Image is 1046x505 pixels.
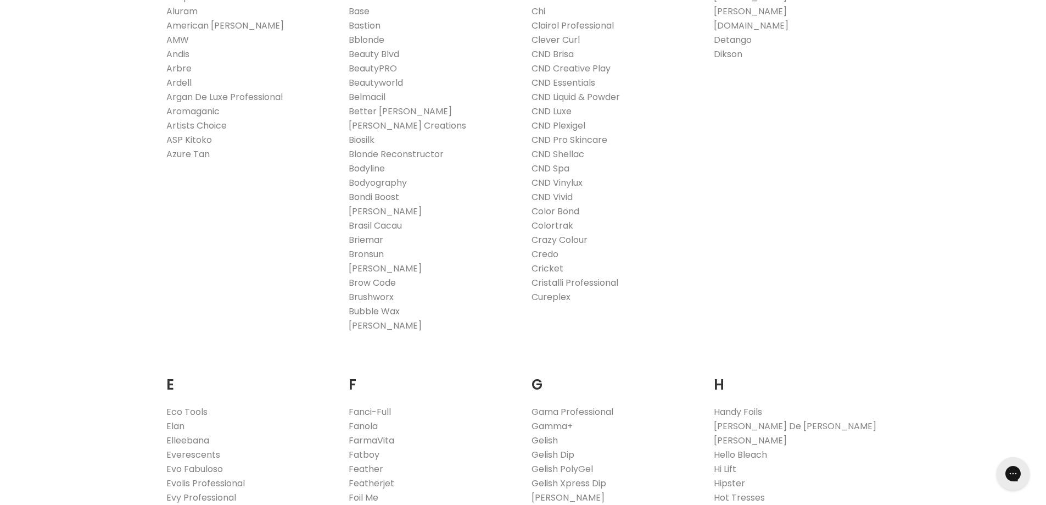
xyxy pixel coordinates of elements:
[714,34,752,46] a: Detango
[349,276,396,289] a: Brow Code
[166,76,192,89] a: Ardell
[532,148,584,160] a: CND Shellac
[714,491,765,504] a: Hot Tresses
[532,448,574,461] a: Gelish Dip
[349,477,394,490] a: Featherjet
[166,134,212,146] a: ASP Kitoko
[532,434,558,447] a: Gelish
[532,276,618,289] a: Cristalli Professional
[532,176,583,189] a: CND Vinylux
[349,162,385,175] a: Bodyline
[166,34,189,46] a: AMW
[349,19,381,32] a: Bastion
[349,48,399,60] a: Beauty Blvd
[166,448,220,461] a: Everescents
[714,406,762,418] a: Handy Foils
[532,191,573,203] a: CND Vivid
[349,119,466,132] a: [PERSON_NAME] Creations
[714,5,787,18] a: [PERSON_NAME]
[349,148,444,160] a: Blonde Reconstructor
[532,76,595,89] a: CND Essentials
[532,291,570,303] a: Cureplex
[349,191,399,203] a: Bondi Boost
[349,219,402,232] a: Brasil Cacau
[166,406,208,418] a: Eco Tools
[349,463,383,475] a: Feather
[349,291,394,303] a: Brushworx
[349,420,378,432] a: Fanola
[532,105,572,118] a: CND Luxe
[349,134,374,146] a: Biosilk
[532,62,611,75] a: CND Creative Play
[349,406,391,418] a: Fanci-Full
[166,434,209,447] a: Elleebana
[166,420,184,432] a: Elan
[532,205,579,218] a: Color Bond
[166,359,333,396] h2: E
[532,248,558,260] a: Credo
[349,262,422,275] a: [PERSON_NAME]
[349,491,378,504] a: Foil Me
[532,119,585,132] a: CND Plexigel
[349,319,422,332] a: [PERSON_NAME]
[532,420,573,432] a: Gamma+
[991,453,1035,494] iframe: Gorgias live chat messenger
[349,76,403,89] a: Beautyworld
[714,359,880,396] h2: H
[166,105,220,118] a: Aromaganic
[532,34,580,46] a: Clever Curl
[349,5,370,18] a: Base
[166,19,284,32] a: American [PERSON_NAME]
[166,5,198,18] a: Aluram
[166,48,189,60] a: Andis
[714,420,876,432] a: [PERSON_NAME] De [PERSON_NAME]
[349,176,407,189] a: Bodyography
[714,48,742,60] a: Dikson
[349,62,397,75] a: BeautyPRO
[349,448,379,461] a: Fatboy
[166,148,210,160] a: Azure Tan
[349,434,394,447] a: FarmaVita
[349,34,384,46] a: Bblonde
[349,248,384,260] a: Bronsun
[349,359,515,396] h2: F
[532,48,574,60] a: CND Brisa
[532,463,593,475] a: Gelish PolyGel
[532,134,607,146] a: CND Pro Skincare
[166,119,227,132] a: Artists Choice
[532,491,605,504] a: [PERSON_NAME]
[532,359,698,396] h2: G
[532,219,573,232] a: Colortrak
[714,448,767,461] a: Hello Bleach
[532,477,606,490] a: Gelish Xpress Dip
[349,234,383,246] a: Briemar
[714,19,788,32] a: [DOMAIN_NAME]
[532,262,563,275] a: Cricket
[532,234,588,246] a: Crazy Colour
[166,491,236,504] a: Evy Professional
[349,305,400,318] a: Bubble Wax
[166,477,245,490] a: Evolis Professional
[714,434,787,447] a: [PERSON_NAME]
[532,5,545,18] a: Chi
[532,406,613,418] a: Gama Professional
[714,463,736,475] a: Hi Lift
[166,91,283,103] a: Argan De Luxe Professional
[532,91,620,103] a: CND Liquid & Powder
[349,105,452,118] a: Better [PERSON_NAME]
[166,463,223,475] a: Evo Fabuloso
[532,162,569,175] a: CND Spa
[714,477,745,490] a: Hipster
[349,91,385,103] a: Belmacil
[349,205,422,218] a: [PERSON_NAME]
[532,19,614,32] a: Clairol Professional
[166,62,192,75] a: Arbre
